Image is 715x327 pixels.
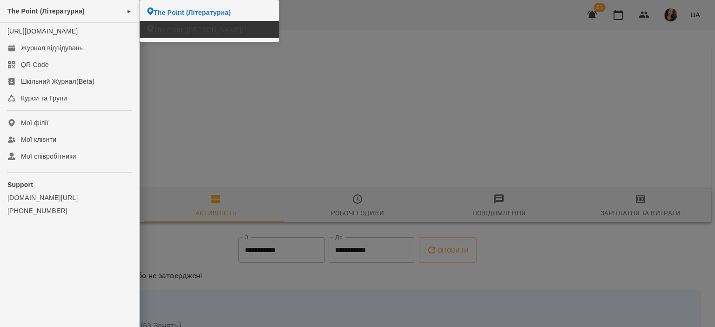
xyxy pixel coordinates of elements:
[7,27,78,35] a: [URL][DOMAIN_NAME]
[21,152,76,161] div: Мої співробітники
[21,118,48,127] div: Мої філії
[21,43,83,53] div: Журнал відвідувань
[7,180,132,189] p: Support
[154,8,231,17] span: The Point (Літературна)
[21,93,67,103] div: Курси та Групи
[21,77,94,86] div: Шкільний Журнал(Beta)
[7,193,132,202] a: [DOMAIN_NAME][URL]
[127,7,132,15] span: ►
[21,135,56,144] div: Мої клієнти
[21,60,49,69] div: QR Code
[154,25,243,34] span: The Point ([PERSON_NAME])
[7,7,85,15] span: The Point (Літературна)
[7,206,132,215] a: [PHONE_NUMBER]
